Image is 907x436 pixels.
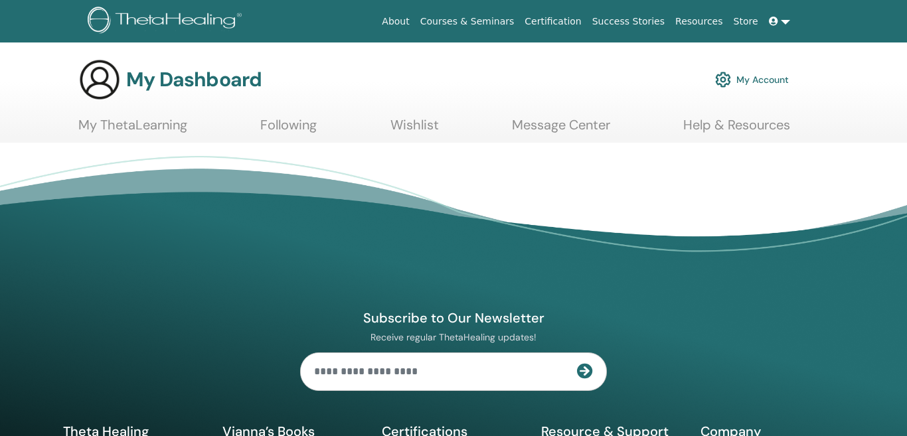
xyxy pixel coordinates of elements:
a: Help & Resources [683,117,790,143]
img: cog.svg [715,68,731,91]
a: Certification [519,9,586,34]
a: Store [728,9,764,34]
a: My Account [715,65,789,94]
img: logo.png [88,7,246,36]
a: Message Center [512,117,610,143]
a: About [376,9,414,34]
a: Courses & Seminars [415,9,520,34]
a: Wishlist [390,117,439,143]
img: generic-user-icon.jpg [78,58,121,101]
h3: My Dashboard [126,68,262,92]
p: Receive regular ThetaHealing updates! [300,331,607,343]
a: Resources [670,9,728,34]
a: Following [260,117,317,143]
a: Success Stories [587,9,670,34]
h4: Subscribe to Our Newsletter [300,309,607,327]
a: My ThetaLearning [78,117,187,143]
